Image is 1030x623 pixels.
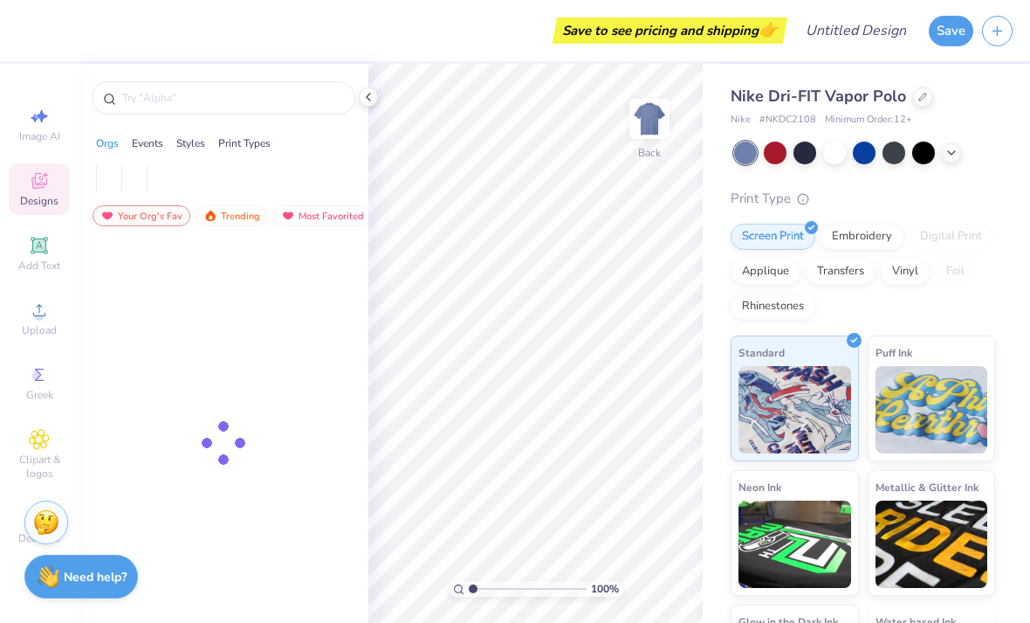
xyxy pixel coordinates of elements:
span: Upload [22,323,57,337]
div: Embroidery [821,224,903,250]
button: Save [929,16,973,46]
input: Untitled Design [792,13,920,48]
span: Neon Ink [738,478,781,496]
div: Save to see pricing and shipping [557,17,783,44]
div: Trending [196,205,268,226]
div: Back [638,145,661,161]
div: Transfers [806,259,875,285]
strong: Need help? [64,569,127,585]
div: Print Type [731,189,995,209]
img: most_fav.gif [100,210,114,222]
span: 100 % [591,581,619,597]
div: Your Org's Fav [93,205,190,226]
span: Clipart & logos [9,453,70,481]
img: Back [632,101,667,136]
div: Screen Print [731,224,815,250]
div: Events [132,135,163,151]
img: trending.gif [203,210,217,222]
span: Nike Dri-FIT Vapor Polo [731,86,906,107]
span: Minimum Order: 12 + [825,113,912,128]
span: # NKDC2108 [759,113,816,128]
span: 👉 [759,19,778,40]
span: Designs [20,194,58,208]
div: Vinyl [881,259,930,285]
input: Try "Alpha" [120,89,344,107]
span: Nike [731,113,751,128]
div: Rhinestones [731,294,815,320]
img: most_fav.gif [281,210,295,222]
span: Standard [738,343,785,362]
div: Most Favorited [273,205,372,226]
span: Greek [26,388,53,402]
div: Styles [176,135,205,151]
div: Print Types [218,135,271,151]
img: Puff Ink [875,366,988,453]
span: Image AI [19,129,60,143]
div: Orgs [96,135,119,151]
span: Metallic & Glitter Ink [875,478,978,496]
div: Applique [731,259,800,285]
img: Neon Ink [738,501,851,588]
div: Foil [935,259,976,285]
span: Puff Ink [875,343,912,362]
img: Metallic & Glitter Ink [875,501,988,588]
div: Digital Print [909,224,993,250]
img: Standard [738,366,851,453]
span: Add Text [18,259,60,273]
span: Decorate [18,531,60,545]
